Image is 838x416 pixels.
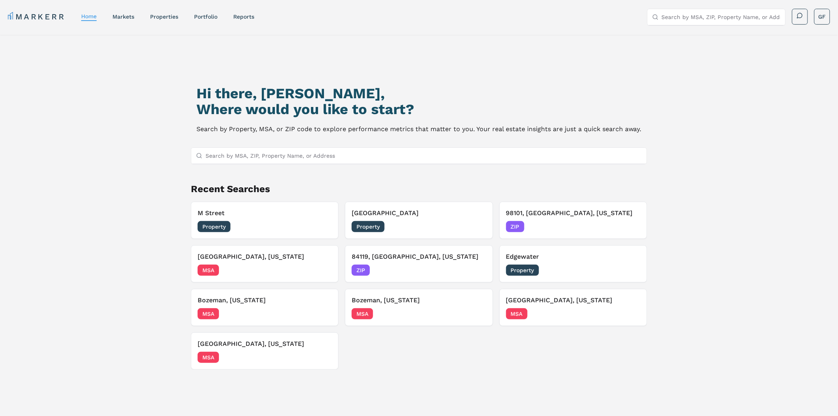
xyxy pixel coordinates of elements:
[499,245,647,282] button: Remove EdgewaterEdgewaterProperty[DATE]
[623,310,640,318] span: [DATE]
[345,202,493,239] button: Remove Stockbridge[GEOGRAPHIC_DATA]Property[DATE]
[499,202,647,239] button: Remove 98101, Seattle, Washington98101, [GEOGRAPHIC_DATA], [US_STATE]ZIP[DATE]
[196,124,642,135] p: Search by Property, MSA, or ZIP code to explore performance metrics that matter to you. Your real...
[8,11,65,22] a: MARKERR
[314,310,332,318] span: [DATE]
[345,245,493,282] button: Remove 84119, West Valley City, Utah84119, [GEOGRAPHIC_DATA], [US_STATE]ZIP[DATE]
[814,9,830,25] button: GF
[352,296,486,305] h3: Bozeman, [US_STATE]
[191,245,339,282] button: Remove Seattle, Washington[GEOGRAPHIC_DATA], [US_STATE]MSA[DATE]
[196,101,642,117] h2: Where would you like to start?
[206,148,642,164] input: Search by MSA, ZIP, Property Name, or Address
[352,265,370,276] span: ZIP
[191,183,647,195] h2: Recent Searches
[81,13,97,19] a: home
[198,252,332,261] h3: [GEOGRAPHIC_DATA], [US_STATE]
[345,289,493,326] button: Remove Bozeman, MontanaBozeman, [US_STATE]MSA[DATE]
[198,265,219,276] span: MSA
[506,296,640,305] h3: [GEOGRAPHIC_DATA], [US_STATE]
[662,9,781,25] input: Search by MSA, ZIP, Property Name, or Address
[198,296,332,305] h3: Bozeman, [US_STATE]
[352,221,385,232] span: Property
[198,221,230,232] span: Property
[623,266,640,274] span: [DATE]
[150,13,178,20] a: properties
[352,308,373,319] span: MSA
[819,13,826,21] span: GF
[191,289,339,326] button: Remove Bozeman, MontanaBozeman, [US_STATE]MSA[DATE]
[198,208,332,218] h3: M Street
[198,352,219,363] span: MSA
[469,310,486,318] span: [DATE]
[352,252,486,261] h3: 84119, [GEOGRAPHIC_DATA], [US_STATE]
[191,332,339,370] button: Remove Greensboro, North Carolina[GEOGRAPHIC_DATA], [US_STATE]MSA[DATE]
[506,252,640,261] h3: Edgewater
[198,308,219,319] span: MSA
[233,13,254,20] a: reports
[198,339,332,349] h3: [GEOGRAPHIC_DATA], [US_STATE]
[314,223,332,231] span: [DATE]
[191,202,339,239] button: Remove M StreetM StreetProperty[DATE]
[352,208,486,218] h3: [GEOGRAPHIC_DATA]
[194,13,217,20] a: Portfolio
[314,266,332,274] span: [DATE]
[506,308,528,319] span: MSA
[469,223,486,231] span: [DATE]
[469,266,486,274] span: [DATE]
[196,86,642,101] h1: Hi there, [PERSON_NAME],
[506,208,640,218] h3: 98101, [GEOGRAPHIC_DATA], [US_STATE]
[623,223,640,231] span: [DATE]
[112,13,134,20] a: markets
[499,289,647,326] button: Remove Seattle, Washington[GEOGRAPHIC_DATA], [US_STATE]MSA[DATE]
[314,353,332,361] span: [DATE]
[506,265,539,276] span: Property
[506,221,524,232] span: ZIP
